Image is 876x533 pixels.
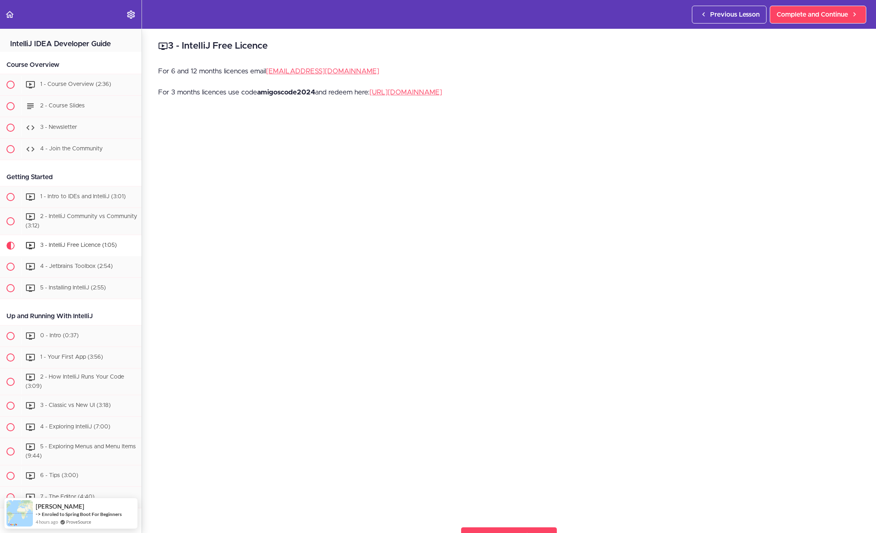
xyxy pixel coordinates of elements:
[158,65,860,77] p: For 6 and 12 months licences email
[777,10,848,19] span: Complete and Continue
[710,10,760,19] span: Previous Lesson
[40,194,126,199] span: 1 - Intro to IDEs and IntelliJ (3:01)
[40,494,94,500] span: 7 - The Editor (4:40)
[158,120,860,514] iframe: Video Player
[40,146,103,152] span: 4 - Join the Community
[40,81,111,87] span: 1 - Course Overview (2:36)
[5,10,15,19] svg: Back to course curriculum
[369,89,442,96] a: [URL][DOMAIN_NAME]
[692,6,766,24] a: Previous Lesson
[40,263,113,269] span: 4 - Jetbrains Toolbox (2:54)
[266,68,379,75] a: [EMAIL_ADDRESS][DOMAIN_NAME]
[40,403,111,409] span: 3 - Classic vs New UI (3:18)
[40,103,85,109] span: 2 - Course Slides
[40,473,78,478] span: 6 - Tips (3:00)
[36,518,58,525] span: 4 hours ago
[40,333,79,338] span: 0 - Intro (0:37)
[40,285,106,291] span: 5 - Installing IntelliJ (2:55)
[26,444,136,459] span: 5 - Exploring Menus and Menu Items (9:44)
[40,242,117,248] span: 3 - IntelliJ Free Licence (1:05)
[40,354,103,360] span: 1 - Your First App (3:56)
[257,89,315,96] strong: amigoscode2024
[158,39,860,53] h2: 3 - IntelliJ Free Licence
[40,124,77,130] span: 3 - Newsletter
[36,503,84,510] span: [PERSON_NAME]
[26,374,124,389] span: 2 - How IntelliJ Runs Your Code (3:09)
[26,214,137,229] span: 2 - IntelliJ Community vs Community (3:12)
[42,511,122,518] a: Enroled to Spring Boot For Beginners
[6,500,33,527] img: provesource social proof notification image
[126,10,136,19] svg: Settings Menu
[40,424,110,430] span: 4 - Exploring IntelliJ (7:00)
[36,511,41,517] span: ->
[66,518,91,525] a: ProveSource
[770,6,866,24] a: Complete and Continue
[158,86,860,98] p: For 3 months licences use code and redeem here:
